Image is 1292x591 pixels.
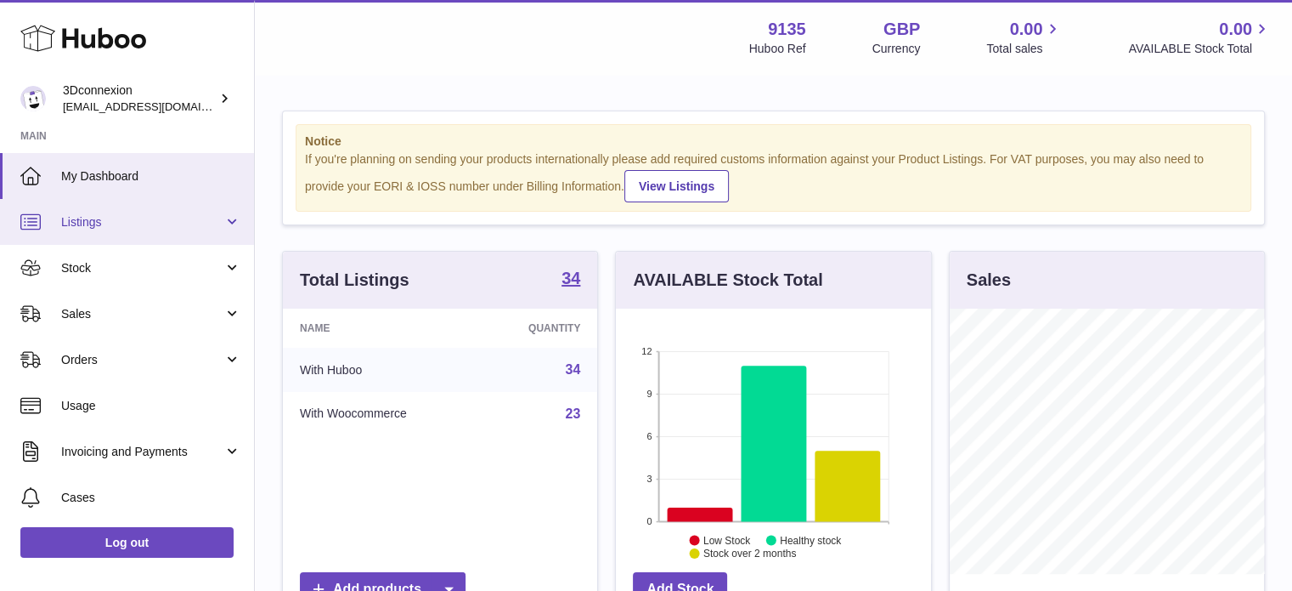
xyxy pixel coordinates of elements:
span: My Dashboard [61,168,241,185]
a: 34 [561,270,580,290]
th: Name [283,309,478,348]
text: Low Stock [703,534,751,546]
img: internalAdmin-9135@internal.huboo.com [20,86,46,111]
th: Quantity [478,309,598,348]
span: Total sales [986,41,1062,57]
a: 23 [566,406,581,421]
strong: Notice [305,134,1242,150]
td: With Huboo [283,348,478,392]
div: Huboo Ref [749,41,806,57]
h3: Total Listings [300,269,409,292]
strong: 9135 [768,18,806,41]
td: With Woocommerce [283,392,478,436]
span: Invoicing and Payments [61,444,223,460]
span: 0.00 [1219,18,1252,41]
div: If you're planning on sending your products internationally please add required customs informati... [305,151,1242,202]
span: Listings [61,214,223,230]
a: View Listings [624,170,729,202]
h3: Sales [967,269,1011,292]
span: Stock [61,260,223,276]
strong: GBP [883,18,920,41]
text: Stock over 2 months [703,548,796,560]
span: 0.00 [1010,18,1043,41]
strong: 34 [561,270,580,287]
a: 0.00 Total sales [986,18,1062,57]
a: 34 [566,362,581,377]
span: AVAILABLE Stock Total [1128,41,1272,57]
text: 0 [647,516,652,526]
span: Usage [61,398,241,414]
text: Healthy stock [780,534,842,546]
a: 0.00 AVAILABLE Stock Total [1128,18,1272,57]
text: 9 [647,389,652,399]
span: [EMAIL_ADDRESS][DOMAIN_NAME] [63,99,250,113]
span: Orders [61,352,223,368]
div: Currency [872,41,921,57]
h3: AVAILABLE Stock Total [633,269,822,292]
span: Sales [61,306,223,322]
span: Cases [61,490,241,506]
text: 3 [647,474,652,484]
text: 12 [642,346,652,356]
div: 3Dconnexion [63,82,216,115]
text: 6 [647,431,652,441]
a: Log out [20,527,234,558]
